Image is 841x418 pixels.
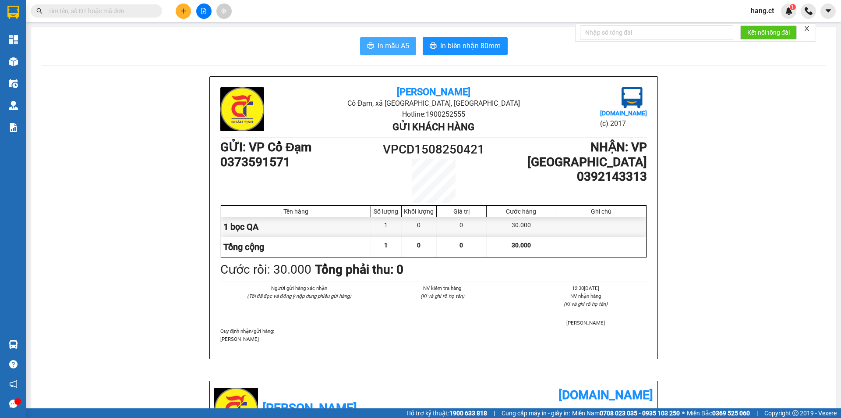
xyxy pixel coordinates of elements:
[747,28,790,37] span: Kết nối tổng đài
[397,86,470,97] b: [PERSON_NAME]
[176,4,191,19] button: plus
[417,242,420,249] span: 0
[402,217,437,237] div: 0
[430,42,437,50] span: printer
[740,25,797,39] button: Kết nối tổng đài
[790,4,796,10] sup: 1
[48,6,152,16] input: Tìm tên, số ĐT hoặc mã đơn
[247,293,351,299] i: (Tôi đã đọc và đồng ý nộp dung phiếu gửi hàng)
[580,25,733,39] input: Nhập số tổng đài
[502,408,570,418] span: Cung cấp máy in - giấy in:
[392,121,474,132] b: Gửi khách hàng
[512,242,531,249] span: 30.000
[406,408,487,418] span: Hỗ trợ kỹ thuật:
[804,25,810,32] span: close
[371,217,402,237] div: 1
[824,7,832,15] span: caret-down
[220,155,380,170] h1: 0373591571
[9,400,18,408] span: message
[9,35,18,44] img: dashboard-icon
[221,217,371,237] div: 1 bọc QA
[196,4,212,19] button: file-add
[216,4,232,19] button: aim
[367,42,374,50] span: printer
[9,360,18,368] span: question-circle
[223,242,264,252] span: Tổng cộng
[220,327,647,343] div: Quy định nhận/gửi hàng :
[525,284,647,292] li: 12:30[DATE]
[201,8,207,14] span: file-add
[180,8,187,14] span: plus
[805,7,813,15] img: phone-icon
[380,140,487,159] h1: VPCD1508250421
[439,208,484,215] div: Giá trị
[220,335,647,343] p: [PERSON_NAME]
[315,262,403,277] b: Tổng phải thu: 0
[223,208,368,215] div: Tên hàng
[756,408,758,418] span: |
[792,410,799,416] span: copyright
[564,301,608,307] i: (Kí và ghi rõ họ tên)
[494,408,495,418] span: |
[600,118,647,129] li: (c) 2017
[487,217,556,237] div: 30.000
[291,109,576,120] li: Hotline: 1900252555
[712,410,750,417] strong: 0369 525 060
[487,169,647,184] h1: 0392143313
[600,110,647,117] b: [DOMAIN_NAME]
[238,284,360,292] li: Người gửi hàng xác nhận
[9,57,18,66] img: warehouse-icon
[572,408,680,418] span: Miền Nam
[744,5,781,16] span: hang.ct
[525,319,647,327] li: [PERSON_NAME]
[525,292,647,300] li: NV nhận hàng
[9,123,18,132] img: solution-icon
[291,98,576,109] li: Cổ Đạm, xã [GEOGRAPHIC_DATA], [GEOGRAPHIC_DATA]
[220,260,311,279] div: Cước rồi : 30.000
[682,411,685,415] span: ⚪️
[449,410,487,417] strong: 1900 633 818
[527,140,647,169] b: NHẬN : VP [GEOGRAPHIC_DATA]
[262,401,357,415] b: [PERSON_NAME]
[791,4,794,10] span: 1
[437,217,487,237] div: 0
[381,284,503,292] li: NV kiểm tra hàng
[378,40,409,51] span: In mẫu A5
[622,87,643,108] img: logo.jpg
[687,408,750,418] span: Miền Bắc
[558,388,653,402] b: [DOMAIN_NAME]
[9,101,18,110] img: warehouse-icon
[404,208,434,215] div: Khối lượng
[420,293,464,299] i: (Kí và ghi rõ họ tên)
[9,340,18,349] img: warehouse-icon
[373,208,399,215] div: Số lượng
[7,6,19,19] img: logo-vxr
[600,410,680,417] strong: 0708 023 035 - 0935 103 250
[221,8,227,14] span: aim
[220,87,264,131] img: logo.jpg
[220,140,311,154] b: GỬI : VP Cổ Đạm
[36,8,42,14] span: search
[423,37,508,55] button: printerIn biên nhận 80mm
[785,7,793,15] img: icon-new-feature
[440,40,501,51] span: In biên nhận 80mm
[360,37,416,55] button: printerIn mẫu A5
[489,208,554,215] div: Cước hàng
[9,380,18,388] span: notification
[9,79,18,88] img: warehouse-icon
[558,208,644,215] div: Ghi chú
[384,242,388,249] span: 1
[459,242,463,249] span: 0
[820,4,836,19] button: caret-down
